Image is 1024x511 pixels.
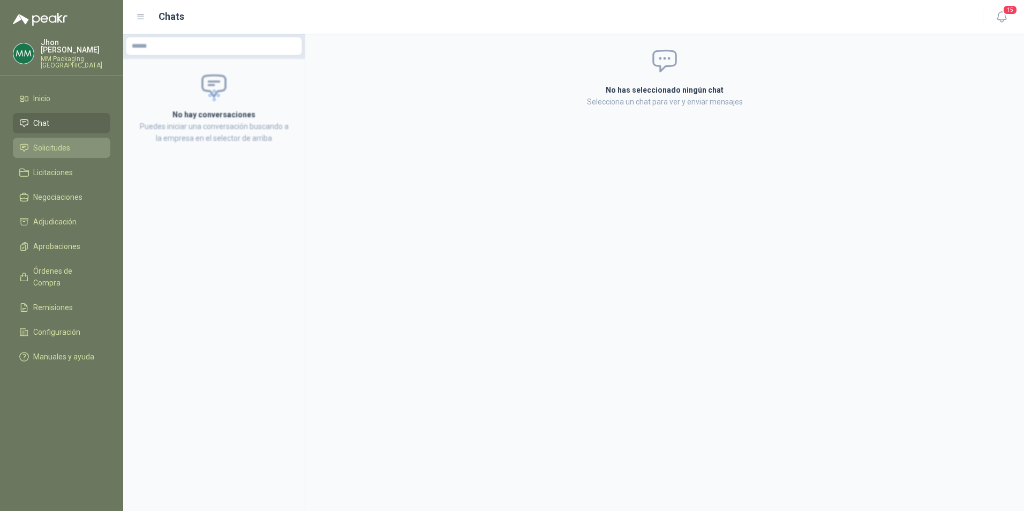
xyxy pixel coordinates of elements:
a: Aprobaciones [13,236,110,257]
a: Manuales y ayuda [13,347,110,367]
h2: No has seleccionado ningún chat [478,84,852,96]
a: Chat [13,113,110,133]
p: MM Packaging [GEOGRAPHIC_DATA] [41,56,110,69]
span: Chat [33,117,49,129]
a: Adjudicación [13,212,110,232]
p: Jhon [PERSON_NAME] [41,39,110,54]
a: Órdenes de Compra [13,261,110,293]
span: Aprobaciones [33,241,80,252]
span: 15 [1003,5,1018,15]
a: Licitaciones [13,162,110,183]
img: Company Logo [13,43,34,64]
span: Solicitudes [33,142,70,154]
button: 15 [992,7,1011,27]
span: Remisiones [33,302,73,313]
span: Licitaciones [33,167,73,178]
h1: Chats [159,9,184,24]
span: Órdenes de Compra [33,265,100,289]
span: Adjudicación [33,216,77,228]
span: Negociaciones [33,191,82,203]
a: Remisiones [13,297,110,318]
a: Configuración [13,322,110,342]
img: Logo peakr [13,13,67,26]
span: Inicio [33,93,50,104]
span: Configuración [33,326,80,338]
span: Manuales y ayuda [33,351,94,363]
a: Inicio [13,88,110,109]
p: Selecciona un chat para ver y enviar mensajes [478,96,852,108]
a: Solicitudes [13,138,110,158]
a: Negociaciones [13,187,110,207]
